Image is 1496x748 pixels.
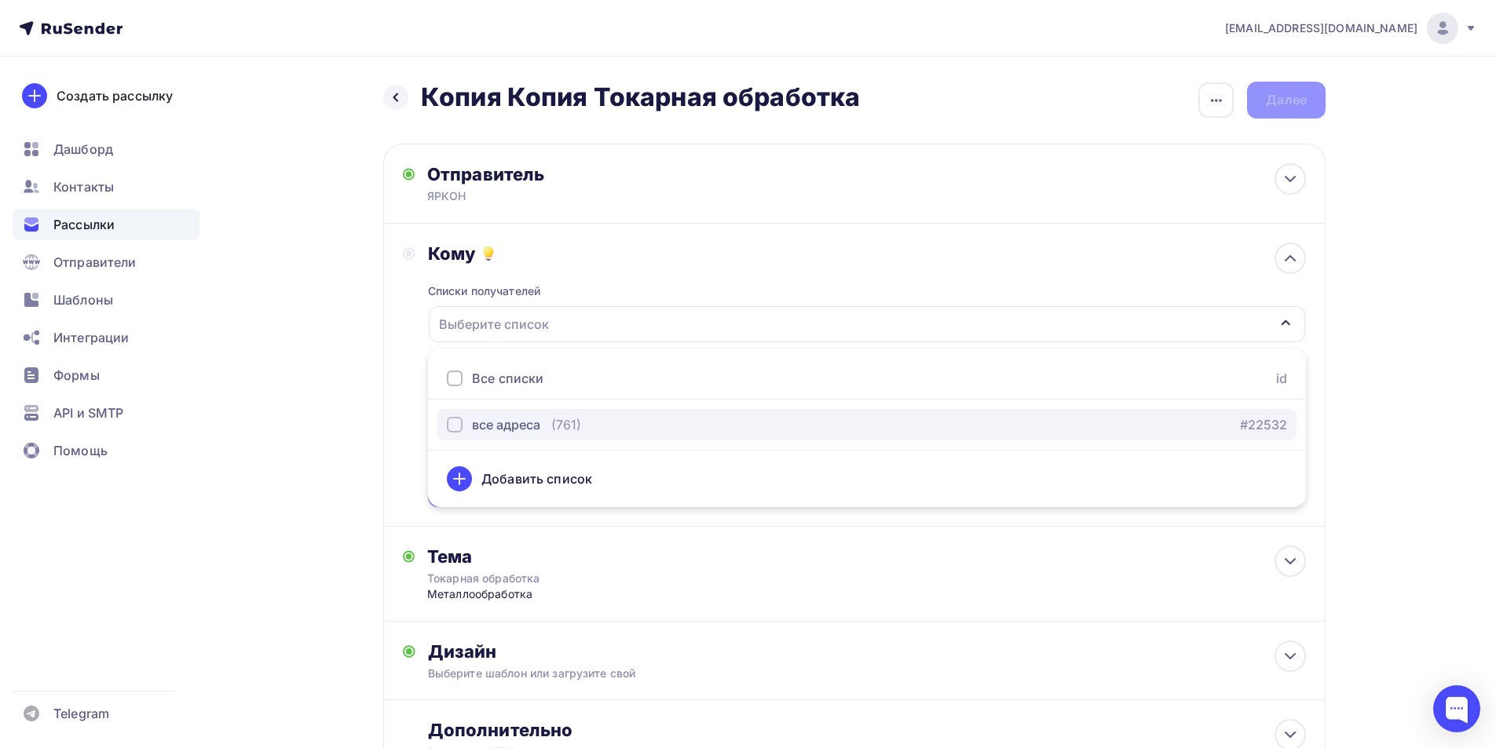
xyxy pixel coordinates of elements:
[1276,369,1287,388] div: id
[13,171,199,203] a: Контакты
[53,177,114,196] span: Контакты
[481,469,592,488] div: Добавить список
[428,640,1306,662] div: Дизайн
[427,163,767,185] div: Отправитель
[421,82,860,113] h2: Копия Копия Токарная обработка
[428,243,1306,265] div: Кому
[13,133,199,165] a: Дашборд
[53,328,129,347] span: Интеграции
[53,290,113,309] span: Шаблоны
[428,719,1306,741] div: Дополнительно
[428,348,1306,507] ul: Выберите список
[13,284,199,316] a: Шаблоны
[551,415,581,434] div: (761)
[428,305,1306,343] button: Выберите список
[53,441,108,460] span: Помощь
[13,359,199,391] a: Формы
[53,366,100,385] span: Формы
[433,310,555,338] div: Выберите список
[53,215,115,234] span: Рассылки
[427,571,707,586] div: Токарная обработка
[53,403,123,422] span: API и SMTP
[472,369,543,388] div: Все списки
[57,86,173,105] div: Создать рассылку
[428,666,1219,681] div: Выберите шаблон или загрузите свой
[427,545,737,567] div: Тема
[13,246,199,278] a: Отправители
[53,140,113,159] span: Дашборд
[427,188,733,204] div: ЯРКОН
[1225,13,1477,44] a: [EMAIL_ADDRESS][DOMAIN_NAME]
[1225,20,1417,36] span: [EMAIL_ADDRESS][DOMAIN_NAME]
[53,704,109,723] span: Telegram
[427,586,737,602] div: Металлообработка
[1240,415,1287,434] a: #22532
[428,283,541,299] div: Списки получателей
[53,253,137,272] span: Отправители
[13,209,199,240] a: Рассылки
[472,415,540,434] div: все адреса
